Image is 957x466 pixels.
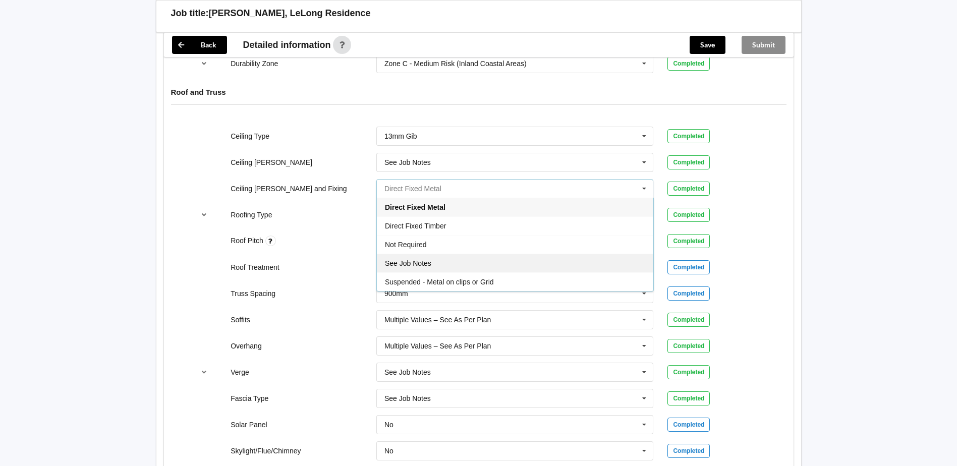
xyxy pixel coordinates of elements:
div: Multiple Values – See As Per Plan [384,316,491,323]
div: Completed [667,234,710,248]
div: Completed [667,155,710,169]
div: Multiple Values – See As Per Plan [384,342,491,349]
label: Roof Pitch [231,237,265,245]
span: Suspended - Metal on clips or Grid [385,278,494,286]
h3: Job title: [171,8,209,19]
div: Completed [667,365,710,379]
label: Soffits [231,316,250,324]
label: Ceiling [PERSON_NAME] and Fixing [231,185,347,193]
label: Ceiling [PERSON_NAME] [231,158,312,166]
div: Completed [667,286,710,301]
button: Back [172,36,227,54]
label: Overhang [231,342,261,350]
span: See Job Notes [385,259,431,267]
label: Truss Spacing [231,289,275,298]
label: Roofing Type [231,211,272,219]
div: Completed [667,313,710,327]
button: reference-toggle [194,206,214,224]
div: See Job Notes [384,159,431,166]
div: Completed [667,444,710,458]
span: Detailed information [243,40,331,49]
div: Completed [667,339,710,353]
label: Verge [231,368,249,376]
span: Not Required [385,241,427,249]
button: reference-toggle [194,54,214,73]
span: Direct Fixed Metal [385,203,445,211]
div: Completed [667,56,710,71]
button: reference-toggle [194,363,214,381]
div: Completed [667,129,710,143]
div: 900mm [384,290,408,297]
label: Ceiling Type [231,132,269,140]
span: Direct Fixed Timber [385,222,446,230]
div: Completed [667,418,710,432]
label: Fascia Type [231,394,268,402]
div: See Job Notes [384,369,431,376]
div: Completed [667,182,710,196]
h3: [PERSON_NAME], LeLong Residence [209,8,371,19]
div: Completed [667,260,710,274]
h4: Roof and Truss [171,87,786,97]
div: Completed [667,391,710,405]
div: 13mm Gib [384,133,417,140]
div: Completed [667,208,710,222]
label: Skylight/Flue/Chimney [231,447,301,455]
label: Durability Zone [231,60,278,68]
button: Save [690,36,725,54]
div: See Job Notes [384,395,431,402]
div: Zone C - Medium Risk (Inland Coastal Areas) [384,60,527,67]
div: No [384,421,393,428]
label: Roof Treatment [231,263,279,271]
label: Solar Panel [231,421,267,429]
div: No [384,447,393,454]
